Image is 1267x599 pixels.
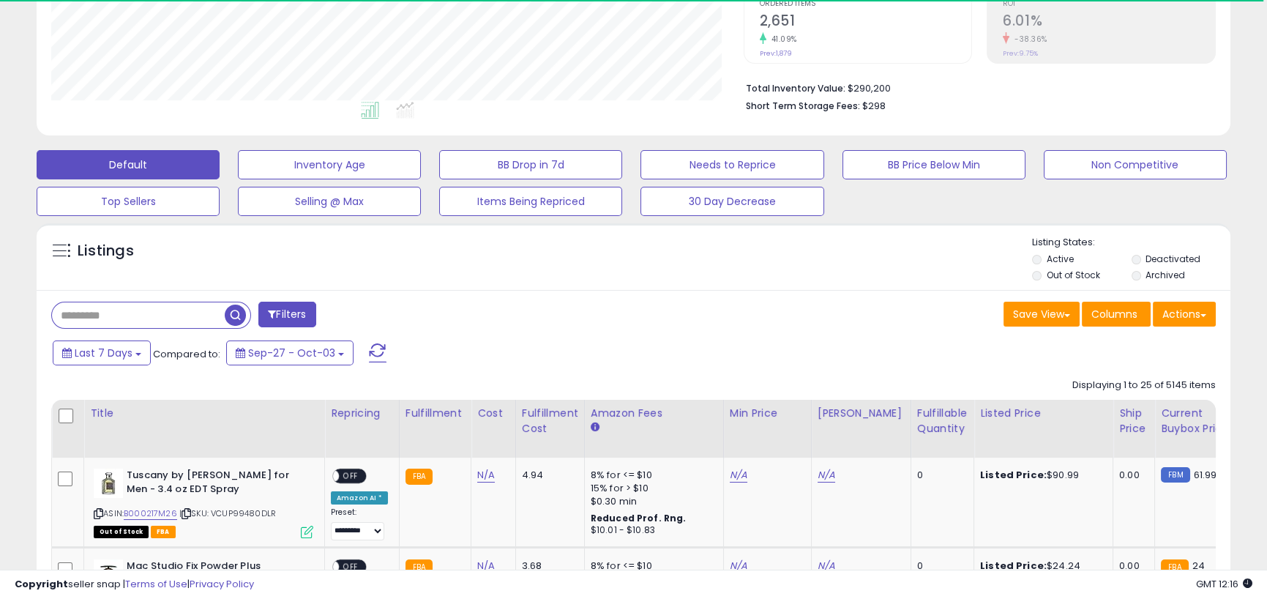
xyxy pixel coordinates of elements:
b: Tuscany by [PERSON_NAME] for Men - 3.4 oz EDT Spray [127,469,304,499]
div: Preset: [331,507,388,540]
div: 8% for <= $10 [591,469,712,482]
button: Default [37,150,220,179]
button: Columns [1082,302,1151,327]
div: Min Price [730,406,805,421]
div: Amazon Fees [591,406,717,421]
button: Top Sellers [37,187,220,216]
small: FBA [405,469,433,485]
div: ASIN: [94,469,313,537]
button: BB Drop in 7d [439,150,622,179]
div: $10.01 - $10.83 [591,524,712,537]
label: Archived [1145,269,1185,281]
span: All listings that are currently out of stock and unavailable for purchase on Amazon [94,526,149,538]
small: Prev: 9.75% [1003,49,1038,58]
button: BB Price Below Min [842,150,1025,179]
img: 31YTqziwkpL._SL40_.jpg [94,559,123,589]
span: $298 [862,99,886,113]
b: Listed Price: [980,468,1047,482]
div: Fulfillment Cost [522,406,578,436]
strong: Copyright [15,577,68,591]
a: Privacy Policy [190,577,254,591]
div: Fulfillment [405,406,465,421]
div: seller snap | | [15,578,254,592]
button: Save View [1003,302,1080,327]
button: Needs to Reprice [640,150,823,179]
img: 511uzcajMcL._SL40_.jpg [94,469,123,498]
div: Repricing [331,406,393,421]
div: Current Buybox Price [1161,406,1236,436]
button: Actions [1153,302,1216,327]
h5: Listings [78,241,134,261]
b: Total Inventory Value: [746,82,845,94]
button: Items Being Repriced [439,187,622,216]
button: Non Competitive [1044,150,1227,179]
a: N/A [730,468,747,483]
small: FBA [405,559,433,576]
div: $0.30 min [591,495,712,508]
button: 30 Day Decrease [640,187,823,216]
span: 24 [1192,559,1205,573]
button: Selling @ Max [238,187,421,216]
b: Mac Studio Fix Powder Plus Foundation Nc15 15gm/0.52 Oz [127,559,304,590]
span: 2025-10-11 12:16 GMT [1196,577,1252,591]
div: $24.24 [980,559,1102,573]
li: $290,200 [746,78,1205,96]
h2: 6.01% [1003,12,1215,32]
button: Last 7 Days [53,341,151,365]
button: Inventory Age [238,150,421,179]
p: Listing States: [1032,236,1230,250]
div: Ship Price [1119,406,1148,436]
a: B000217M26 [124,507,177,520]
label: Active [1046,253,1073,265]
div: Listed Price [980,406,1107,421]
div: 0 [917,559,963,573]
div: Title [90,406,318,421]
span: | SKU: VCUP99480DLR [179,507,276,519]
div: 4.94 [522,469,573,482]
small: Prev: 1,879 [760,49,792,58]
span: OFF [339,470,362,483]
b: Listed Price: [980,559,1047,573]
div: Amazon AI * [331,491,388,505]
span: OFF [339,560,362,573]
div: 8% for <= $10 [591,559,712,573]
a: N/A [730,559,747,573]
a: Terms of Use [125,577,187,591]
b: Reduced Prof. Rng. [591,512,687,524]
div: 0.00 [1119,559,1143,573]
span: Columns [1091,307,1137,321]
div: [PERSON_NAME] [818,406,905,421]
div: 15% for > $10 [591,482,712,495]
h2: 2,651 [760,12,972,32]
span: FBA [151,526,176,538]
small: -38.36% [1009,34,1047,45]
small: FBM [1161,467,1189,483]
div: Fulfillable Quantity [917,406,968,436]
div: Displaying 1 to 25 of 5145 items [1072,379,1216,392]
div: Cost [477,406,509,421]
button: Sep-27 - Oct-03 [226,341,354,365]
span: Last 7 Days [75,346,132,360]
a: N/A [477,559,495,573]
div: 0 [917,469,963,482]
span: 61.99 [1194,468,1217,482]
a: N/A [477,468,495,483]
span: Sep-27 - Oct-03 [248,346,335,360]
div: 0.00 [1119,469,1143,482]
b: Short Term Storage Fees: [746,100,860,112]
small: Amazon Fees. [591,421,599,434]
small: 41.09% [766,34,797,45]
div: 3.68 [522,559,573,573]
label: Deactivated [1145,253,1200,265]
small: FBA [1161,559,1188,576]
button: Filters [258,302,315,327]
span: Compared to: [153,347,220,361]
label: Out of Stock [1046,269,1099,281]
a: N/A [818,559,835,573]
a: N/A [818,468,835,483]
div: $90.99 [980,469,1102,482]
